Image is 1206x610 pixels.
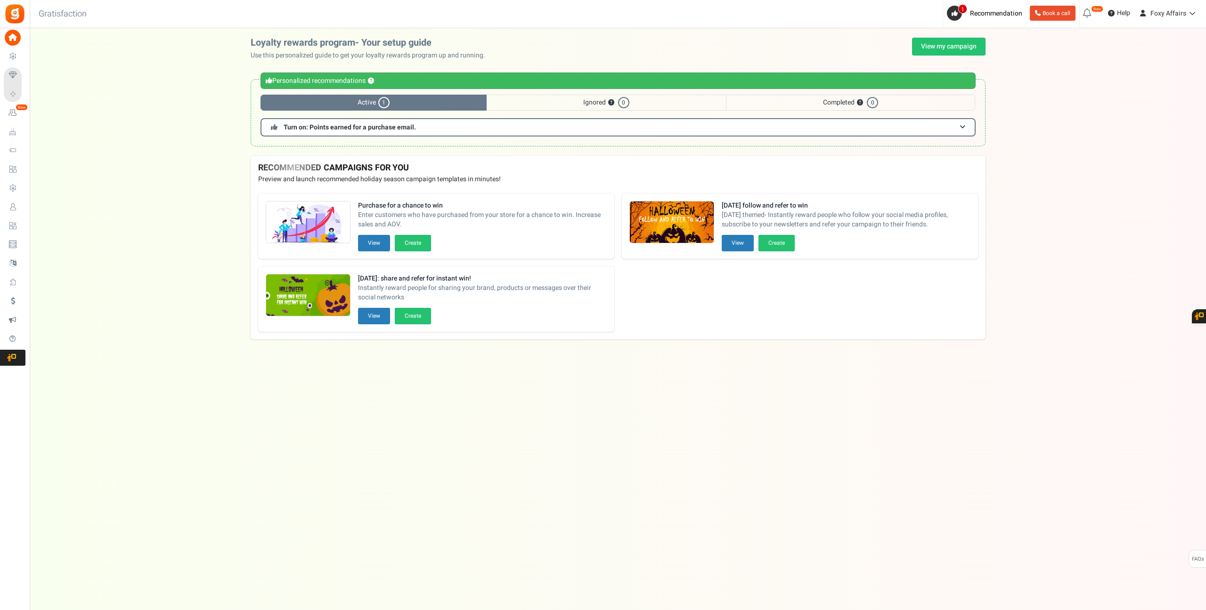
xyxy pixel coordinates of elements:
[258,163,978,173] h4: RECOMMENDED CAMPAIGNS FOR YOU
[251,51,493,60] p: Use this personalized guide to get your loyalty rewards program up and running.
[266,201,350,244] img: Recommended Campaigns
[251,38,493,48] h2: Loyalty rewards program- Your setup guide
[395,308,431,324] button: Create
[947,6,1026,21] a: 1 Recommendation
[722,210,970,229] span: [DATE] themed- Instantly reward people who follow your social media profiles, subscribe to your n...
[368,78,374,84] button: ?
[970,8,1022,18] span: Recommendation
[358,283,607,302] span: Instantly reward people for sharing your brand, products or messages over their social networks
[867,97,878,108] span: 0
[4,105,25,121] a: New
[16,104,28,111] em: New
[857,100,863,106] button: ?
[630,201,714,244] img: Recommended Campaigns
[1150,8,1186,18] span: Foxy Affairs
[358,308,390,324] button: View
[722,235,754,251] button: View
[726,95,975,111] span: Completed
[358,210,607,229] span: Enter customers who have purchased from your store for a chance to win. Increase sales and AOV.
[284,122,416,132] span: Turn on: Points earned for a purchase email.
[261,95,487,111] span: Active
[258,175,978,184] p: Preview and launch recommended holiday season campaign templates in minutes!
[378,97,390,108] span: 1
[758,235,795,251] button: Create
[358,201,607,210] strong: Purchase for a chance to win
[4,3,25,24] img: Gratisfaction
[261,72,976,89] div: Personalized recommendations
[487,95,726,111] span: Ignored
[395,235,431,251] button: Create
[1104,6,1134,21] a: Help
[1030,6,1076,21] a: Book a call
[912,38,986,56] a: View my campaign
[28,5,97,24] h3: Gratisfaction
[722,201,970,210] strong: [DATE] follow and refer to win
[1091,6,1103,12] em: New
[358,235,390,251] button: View
[618,97,629,108] span: 0
[958,4,967,14] span: 1
[1191,550,1204,568] span: FAQs
[608,100,614,106] button: ?
[1115,8,1130,18] span: Help
[266,274,350,317] img: Recommended Campaigns
[358,274,607,283] strong: [DATE]: share and refer for instant win!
